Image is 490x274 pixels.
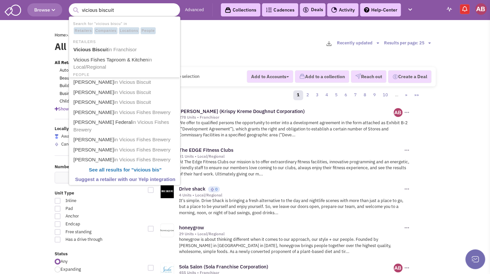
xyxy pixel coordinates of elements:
a: 1 [293,90,303,100]
a: Cadences [262,3,298,16]
li: RETAILERS [70,38,179,45]
a: [PERSON_NAME]in Vicious Fishes Brewery [71,108,179,117]
label: Number of Units [55,164,143,170]
a: [PERSON_NAME]in Vicious Fishes Brewery [71,135,179,145]
img: Cadences_logo.png [266,8,272,12]
div: 29 Units • Local/Regional [179,231,403,237]
a: 10 [379,90,392,100]
span: Anchor [61,213,116,219]
span: in Vicious Fishes Brewery [73,119,169,132]
a: See all results for "vicious bis" [71,165,179,175]
b: All Retailers [55,60,79,65]
span: in Vicious Fishes Brewery [114,147,170,152]
img: help.png [364,7,369,12]
label: Locally Famous [55,126,143,132]
img: Alicia Brown [475,3,487,15]
div: 4 Units • Local/Regional [179,193,403,198]
p: It's simple. Drive Shack is bringing a fresh alternative to the day and nightlife scenes with mor... [179,198,410,216]
a: [PERSON_NAME]in Vicious Fishes Brewery [71,145,179,155]
span: in Franchisor [108,47,137,52]
label: All Retailers [55,40,208,53]
label: Status [55,251,143,257]
span: in Vicious Fishes Brewery [114,157,170,162]
span: Show More [55,106,80,112]
a: The EDGE Fitness Clubs [179,147,233,153]
b: Suggest a retailer with our Yelp integration [75,176,175,182]
a: honeygrow [179,224,204,231]
img: icon-collection-lavender.png [299,73,305,79]
a: Child & Youth Businesses [60,98,107,104]
a: Auto [60,67,68,74]
button: Browse [27,3,62,16]
span: All Retailers (55,627 Results) [68,32,125,38]
label: Unit Type [55,190,143,196]
span: in Vicious Fishes Brewery [114,109,170,115]
span: Candidates [61,141,83,147]
a: [PERSON_NAME] (Krispy Kreme Doughnut Corporation) [179,108,305,114]
a: Drive shack [179,186,205,192]
img: Deal-Dollar.png [392,73,398,80]
a: [PERSON_NAME]in Vicious Fishes Brewery [71,155,179,165]
span: > [66,32,68,38]
a: 5 [331,90,341,100]
span: Companies [94,27,117,34]
a: 8 [360,90,370,100]
a: Vicious Fishes Taproom & Kitchenin Local/Regional [71,55,179,72]
span: in Vicious Biscuit [114,79,151,85]
button: Add to a collection [295,70,349,83]
img: iMkZg-XKaEGkwuPY-rrUfg.png [394,263,402,272]
span: in Vicious Biscuit [114,89,151,95]
a: 6 [341,90,351,100]
a: Collections [221,3,260,16]
span: 0 [215,187,218,192]
img: locallyfamous-upvote.png [55,142,59,146]
a: 3 [312,90,322,100]
span: Any [61,259,67,264]
a: 9 [370,90,379,100]
a: 7 [350,90,360,100]
a: Home [55,32,66,38]
a: Help-Center [360,3,401,16]
a: [PERSON_NAME]in Vicious Biscuit [71,78,179,87]
a: Building & Home Improvement [60,83,118,89]
button: Reach out [351,70,386,83]
a: Sola Salon (Sola Franchise Corporation) [179,263,268,270]
a: Suggest a retailer with our Yelp integration [71,175,179,184]
img: SmartAdmin [5,3,21,16]
img: download-2-24.png [326,41,331,46]
span: Retailers [74,27,93,34]
a: 4 [322,90,332,100]
a: [PERSON_NAME] Federalin Vicious Fishes Brewery [71,118,179,134]
img: Activity.png [331,7,337,13]
img: iMkZg-XKaEGkwuPY-rrUfg.png [394,108,402,117]
p: We offer to qualified persons the opportunity to enter into a development agreement in the form a... [179,120,410,138]
a: All Retailers [55,60,79,66]
a: [PERSON_NAME]in Vicious Biscuit [71,98,179,107]
a: … [391,90,402,100]
button: Add to Accounts [247,70,293,83]
span: Has a drive through [61,237,116,243]
span: Locations [119,27,139,34]
span: Awarded [61,133,79,139]
span: in Vicious Fishes Brewery [114,137,170,142]
a: Beauty Health & Fitness [60,75,105,81]
p: At The Edge Fitness Clubs our mission is to offer extraordinary fitness facilities, innovative pr... [179,159,410,177]
span: Expanding [61,266,81,272]
a: [PERSON_NAME]in Vicious Biscuit [71,88,179,97]
a: Vicious Biscuitin Franchisor [71,45,179,55]
a: Business [60,91,76,97]
div: 41 Units • Local/Regional [179,154,403,159]
img: locallyfamous-largeicon.png [55,134,59,139]
a: » [401,90,411,100]
img: VectorPaper_Plane.png [355,73,361,79]
b: Vicious Biscu [73,47,106,52]
span: in Vicious Biscuit [114,99,151,105]
a: Advanced [185,7,204,13]
img: icon-collection-lavender-black.svg [225,7,231,13]
a: Activity [327,3,358,16]
img: icon-deals.svg [302,6,309,14]
p: honeygrow is about thinking different when it comes to our approach, our style + our people. Foun... [179,237,410,255]
a: »» [411,90,423,100]
span: People [141,27,156,34]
